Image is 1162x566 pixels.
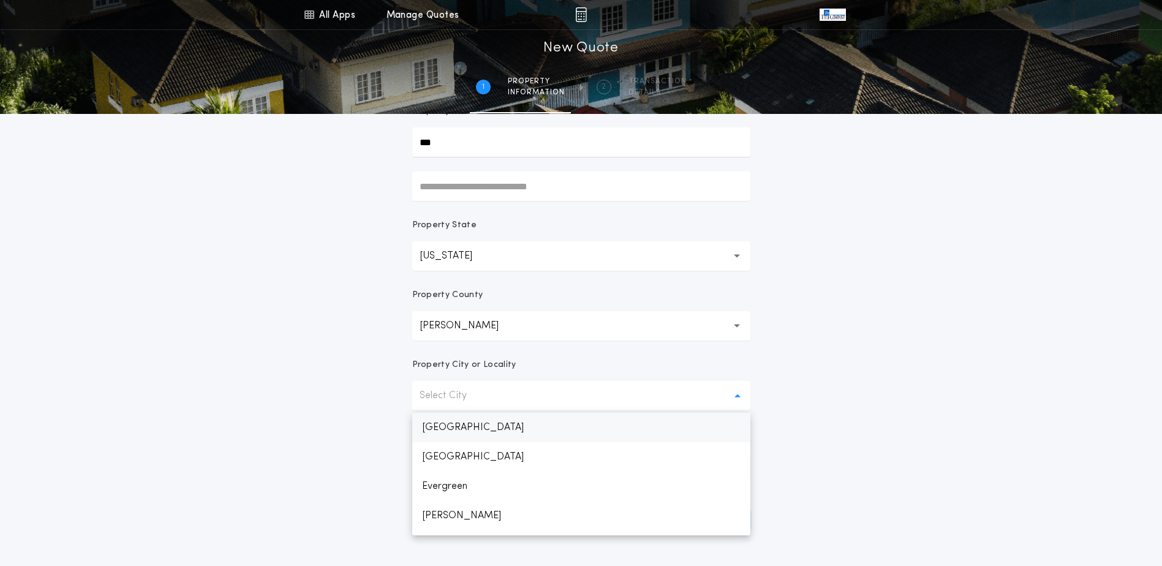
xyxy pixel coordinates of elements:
p: [PERSON_NAME] [420,319,518,333]
p: Goldenrod [412,530,750,560]
h1: New Quote [543,39,618,58]
p: [PERSON_NAME] [412,501,750,530]
img: vs-icon [820,9,845,21]
p: Property City or Locality [412,359,516,371]
p: [US_STATE] [420,249,492,263]
p: Select City [420,388,486,403]
span: Property [508,77,565,86]
span: Transaction [628,77,687,86]
span: details [628,88,687,97]
p: [GEOGRAPHIC_DATA] [412,442,750,472]
ul: Select City [412,413,750,535]
p: Evergreen [412,472,750,501]
span: information [508,88,565,97]
h2: 1 [482,82,485,92]
p: Property County [412,289,483,301]
h2: 2 [602,82,606,92]
p: [GEOGRAPHIC_DATA] [412,413,750,442]
img: img [575,7,587,22]
button: Select City [412,381,750,410]
button: [PERSON_NAME] [412,311,750,341]
button: [US_STATE] [412,241,750,271]
p: Property State [412,219,477,232]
